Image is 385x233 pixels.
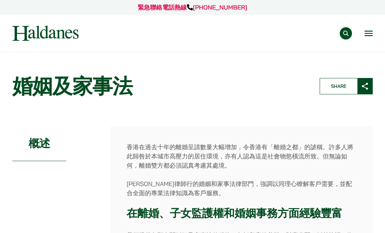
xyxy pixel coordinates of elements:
[138,3,247,11] a: 緊急聯絡電話熱線[PHONE_NUMBER]
[12,74,308,98] h1: 婚姻及家事法
[127,179,356,198] p: [PERSON_NAME]律師行的婚姻和家事法律部門，強調以同理心瞭解客戶需要，並配合全面的專業法律知識為客戶服務。
[127,142,356,170] p: 香港在過去十年的離婚呈請數量大幅增加，令香港有「離婚之都」的謔稱。許多人將此歸咎於本城市高壓力的居住環境，亦有人認為這是社會物慾橫流所致。但無論如何，離婚雙方都必須認真考慮其處境。
[320,78,373,94] button: Share
[12,126,66,161] h2: 概述
[12,26,79,41] img: Logo of Haldanes
[365,31,373,36] button: Open menu
[340,27,352,40] button: Search
[127,207,356,220] h3: 在離婚、子女監護權和婚姻事務方面經驗豐富
[320,78,357,94] span: Share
